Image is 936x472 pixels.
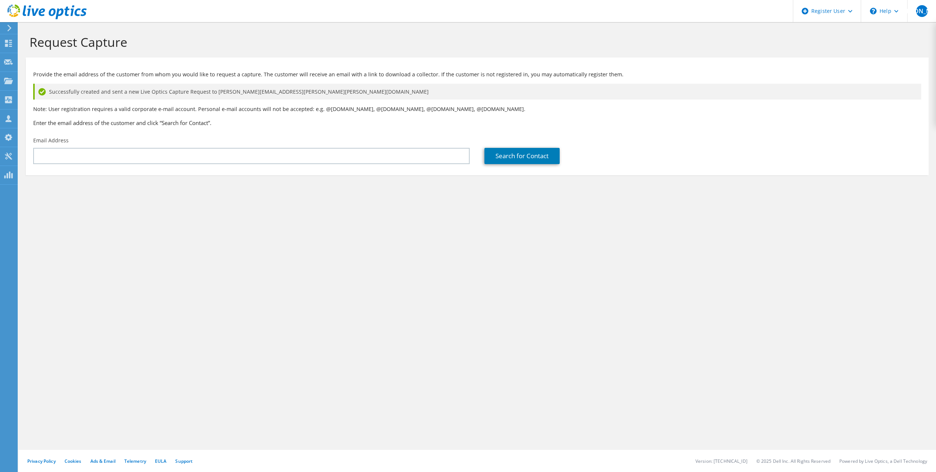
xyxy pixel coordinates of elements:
[33,70,921,79] p: Provide the email address of the customer from whom you would like to request a capture. The cust...
[33,137,69,144] label: Email Address
[175,458,193,464] a: Support
[916,5,928,17] span: [PERSON_NAME]
[49,88,429,96] span: Successfully created and sent a new Live Optics Capture Request to [PERSON_NAME][EMAIL_ADDRESS][P...
[90,458,115,464] a: Ads & Email
[30,34,921,50] h1: Request Capture
[839,458,927,464] li: Powered by Live Optics, a Dell Technology
[756,458,830,464] li: © 2025 Dell Inc. All Rights Reserved
[695,458,747,464] li: Version: [TECHNICAL_ID]
[33,105,921,113] p: Note: User registration requires a valid corporate e-mail account. Personal e-mail accounts will ...
[124,458,146,464] a: Telemetry
[155,458,166,464] a: EULA
[484,148,560,164] a: Search for Contact
[27,458,56,464] a: Privacy Policy
[65,458,82,464] a: Cookies
[870,8,877,14] svg: \n
[33,119,921,127] h3: Enter the email address of the customer and click “Search for Contact”.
